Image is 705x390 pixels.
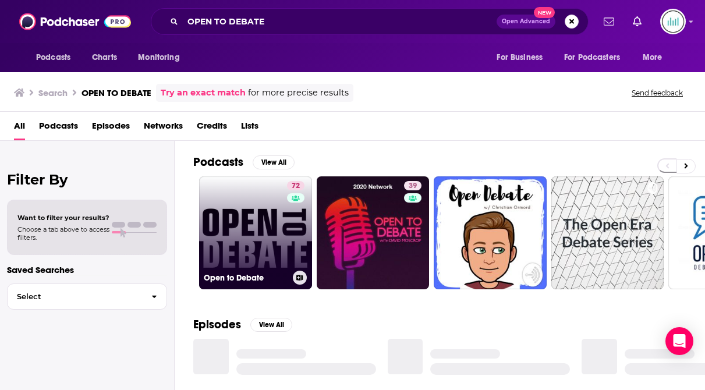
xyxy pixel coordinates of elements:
span: Want to filter your results? [17,214,109,222]
img: Podchaser - Follow, Share and Rate Podcasts [19,10,131,33]
a: Episodes [92,116,130,140]
button: Send feedback [628,88,686,98]
span: For Podcasters [564,49,620,66]
a: PodcastsView All [193,155,295,169]
span: More [643,49,663,66]
a: 72 [287,181,304,190]
span: 39 [409,180,417,192]
button: View All [250,318,292,332]
h2: Filter By [7,171,167,188]
span: 72 [292,180,300,192]
span: Charts [92,49,117,66]
button: open menu [488,47,557,69]
span: Choose a tab above to access filters. [17,225,109,242]
h2: Podcasts [193,155,243,169]
div: Search podcasts, credits, & more... [151,8,589,35]
h2: Episodes [193,317,241,332]
span: For Business [497,49,543,66]
a: Show notifications dropdown [599,12,619,31]
img: User Profile [660,9,686,34]
a: Credits [197,116,227,140]
span: Logged in as podglomerate [660,9,686,34]
a: Try an exact match [161,86,246,100]
span: Monitoring [138,49,179,66]
input: Search podcasts, credits, & more... [183,12,497,31]
h3: Open to Debate [204,273,288,283]
button: open menu [635,47,677,69]
a: 39 [317,176,430,289]
a: Networks [144,116,183,140]
span: Podcasts [36,49,70,66]
a: Podcasts [39,116,78,140]
a: Lists [241,116,258,140]
span: Select [8,293,142,300]
a: Show notifications dropdown [628,12,646,31]
a: 39 [404,181,421,190]
button: open menu [130,47,194,69]
button: View All [253,155,295,169]
button: open menu [28,47,86,69]
a: 72Open to Debate [199,176,312,289]
span: New [534,7,555,18]
a: Charts [84,47,124,69]
button: Select [7,283,167,310]
span: Open Advanced [502,19,550,24]
button: Open AdvancedNew [497,15,555,29]
button: open menu [557,47,637,69]
p: Saved Searches [7,264,167,275]
a: EpisodesView All [193,317,292,332]
h3: Search [38,87,68,98]
a: All [14,116,25,140]
span: for more precise results [248,86,349,100]
button: Show profile menu [660,9,686,34]
div: Open Intercom Messenger [665,327,693,355]
h3: OPEN TO DEBATE [82,87,151,98]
